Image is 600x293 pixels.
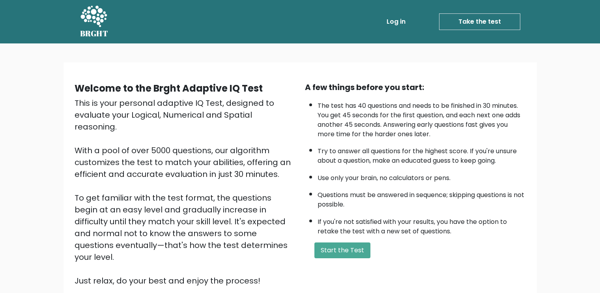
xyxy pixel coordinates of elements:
[318,143,526,165] li: Try to answer all questions for the highest score. If you're unsure about a question, make an edu...
[439,13,520,30] a: Take the test
[318,186,526,209] li: Questions must be answered in sequence; skipping questions is not possible.
[80,29,108,38] h5: BRGHT
[305,81,526,93] div: A few things before you start:
[75,82,263,95] b: Welcome to the Brght Adaptive IQ Test
[383,14,409,30] a: Log in
[314,242,370,258] button: Start the Test
[318,213,526,236] li: If you're not satisfied with your results, you have the option to retake the test with a new set ...
[75,97,295,287] div: This is your personal adaptive IQ Test, designed to evaluate your Logical, Numerical and Spatial ...
[318,97,526,139] li: The test has 40 questions and needs to be finished in 30 minutes. You get 45 seconds for the firs...
[80,3,108,40] a: BRGHT
[318,169,526,183] li: Use only your brain, no calculators or pens.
